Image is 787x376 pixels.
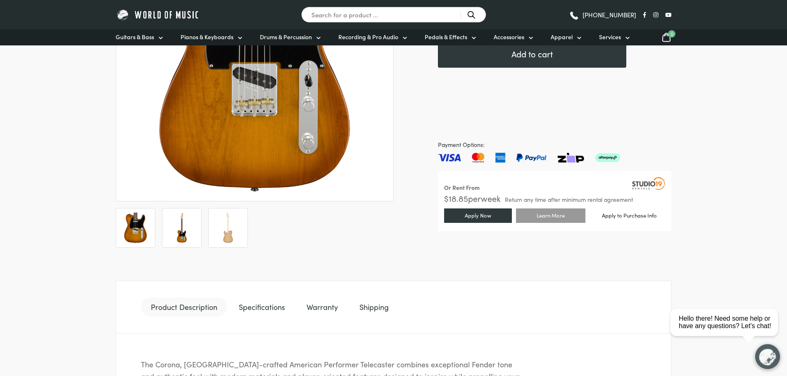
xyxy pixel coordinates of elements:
img: Studio19 Rentals [632,177,665,189]
span: Recording & Pro Audio [338,33,398,41]
span: $ 18.85 [444,192,468,204]
input: Search for a product ... [301,7,486,23]
a: Learn More [516,208,585,223]
div: Or Rent From [444,183,480,192]
img: Pay with Master card, Visa, American Express and Paypal [438,153,620,163]
img: Fender American Performer Telecaster Honey Burst Close view [120,213,151,243]
span: Payment Options: [438,140,671,149]
span: [PHONE_NUMBER] [583,12,636,18]
a: Warranty [297,298,348,317]
a: Apply Now [444,208,512,223]
a: Specifications [229,298,295,317]
a: Product Description [141,298,227,317]
iframe: Chat with our support team [667,285,787,376]
a: Shipping [350,298,399,317]
img: Fender American Performer Telecaster Honey Burst back view [213,213,243,243]
span: Services [599,33,621,41]
a: Apply to Purchase Info [590,209,669,222]
span: Pianos & Keyboards [181,33,233,41]
img: Fender American Performer Telecaster Honey Burst full view [166,213,197,243]
span: Apparel [551,33,573,41]
img: World of Music [116,8,200,21]
span: Return any time after minimum rental agreement [505,196,633,202]
span: per week [468,192,501,204]
span: Accessories [494,33,524,41]
button: Add to cart [438,40,626,68]
iframe: PayPal [438,78,671,130]
span: 0 [668,30,675,38]
span: Pedals & Effects [425,33,467,41]
span: Guitars & Bass [116,33,154,41]
a: [PHONE_NUMBER] [569,9,636,21]
span: Drums & Percussion [260,33,312,41]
